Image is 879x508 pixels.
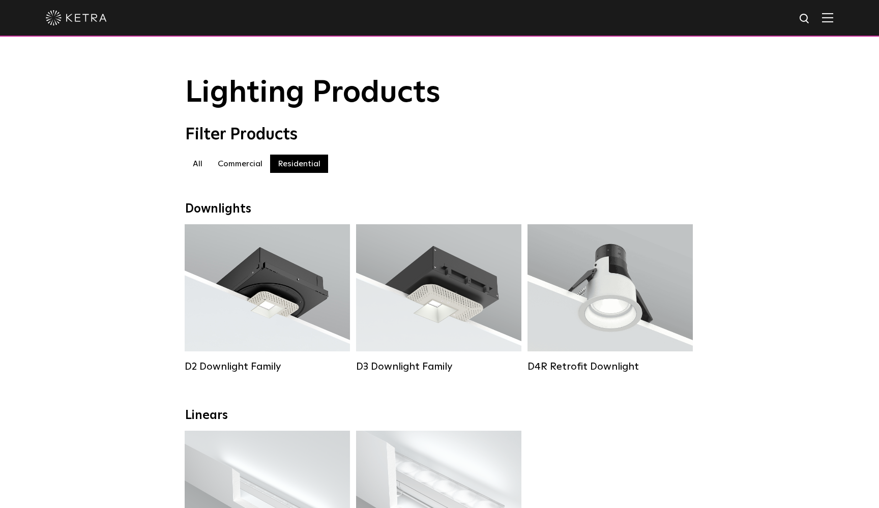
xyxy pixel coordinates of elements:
[528,224,693,374] a: D4R Retrofit Downlight Lumen Output:800Colors:White / BlackBeam Angles:15° / 25° / 40° / 60°Watta...
[185,408,694,423] div: Linears
[270,155,328,173] label: Residential
[46,10,107,25] img: ketra-logo-2019-white
[185,202,694,217] div: Downlights
[185,361,350,373] div: D2 Downlight Family
[185,224,350,374] a: D2 Downlight Family Lumen Output:1200Colors:White / Black / Gloss Black / Silver / Bronze / Silve...
[185,125,694,144] div: Filter Products
[356,361,521,373] div: D3 Downlight Family
[822,13,833,22] img: Hamburger%20Nav.svg
[185,155,210,173] label: All
[528,361,693,373] div: D4R Retrofit Downlight
[356,224,521,374] a: D3 Downlight Family Lumen Output:700 / 900 / 1100Colors:White / Black / Silver / Bronze / Paintab...
[799,13,811,25] img: search icon
[185,78,441,108] span: Lighting Products
[210,155,270,173] label: Commercial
